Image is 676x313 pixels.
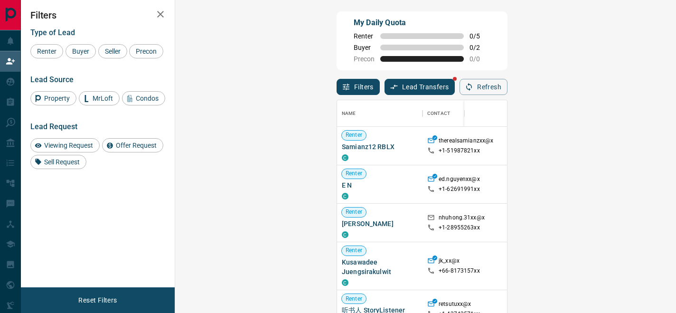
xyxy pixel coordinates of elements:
[439,185,480,193] p: +1- 62691991xx
[30,28,75,37] span: Type of Lead
[69,47,93,55] span: Buyer
[385,79,455,95] button: Lead Transfers
[342,208,366,216] span: Renter
[439,214,485,224] p: nhuhong.31xx@x
[66,44,96,58] div: Buyer
[30,9,165,21] h2: Filters
[427,100,450,127] div: Contact
[122,91,165,105] div: Condos
[469,32,490,40] span: 0 / 5
[439,147,480,155] p: +1- 51987821xx
[342,247,366,255] span: Renter
[354,17,490,28] p: My Daily Quota
[41,95,73,102] span: Property
[113,142,160,149] span: Offer Request
[337,100,422,127] div: Name
[439,224,480,232] p: +1- 28955263xx
[439,267,480,275] p: +66- 8173157xx
[342,219,418,228] span: [PERSON_NAME]
[132,95,162,102] span: Condos
[30,91,76,105] div: Property
[89,95,116,102] span: MrLoft
[439,137,493,147] p: therealsamianzxx@x
[342,257,418,276] span: Kusawadee Juengsirakulwit
[342,131,366,139] span: Renter
[98,44,127,58] div: Seller
[102,138,163,152] div: Offer Request
[30,75,74,84] span: Lead Source
[132,47,160,55] span: Precon
[354,44,375,51] span: Buyer
[79,91,120,105] div: MrLoft
[469,55,490,63] span: 0 / 0
[354,55,375,63] span: Precon
[469,44,490,51] span: 0 / 2
[439,257,460,267] p: jk_xx@x
[342,180,418,190] span: E N
[439,175,480,185] p: ed.nguyenxx@x
[422,100,498,127] div: Contact
[342,100,356,127] div: Name
[342,279,348,286] div: condos.ca
[439,300,471,310] p: retsutuxx@x
[337,79,380,95] button: Filters
[342,295,366,303] span: Renter
[342,154,348,161] div: condos.ca
[30,44,63,58] div: Renter
[460,79,507,95] button: Refresh
[34,47,60,55] span: Renter
[342,231,348,238] div: condos.ca
[129,44,163,58] div: Precon
[30,155,86,169] div: Sell Request
[41,158,83,166] span: Sell Request
[72,292,123,308] button: Reset Filters
[342,142,418,152] span: Samianz12 RBLX
[102,47,124,55] span: Seller
[30,138,100,152] div: Viewing Request
[342,193,348,199] div: condos.ca
[30,122,77,131] span: Lead Request
[354,32,375,40] span: Renter
[342,170,366,178] span: Renter
[41,142,96,149] span: Viewing Request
